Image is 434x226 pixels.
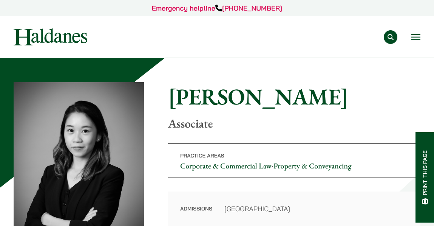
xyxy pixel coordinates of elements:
img: Logo of Haldanes [14,28,87,45]
dt: Admissions [180,204,212,224]
a: Property & Conveyancing [273,161,351,171]
a: Emergency helpline[PHONE_NUMBER] [152,4,282,12]
dd: [GEOGRAPHIC_DATA] [224,204,408,214]
h1: [PERSON_NAME] [168,83,420,110]
p: • [168,143,420,178]
button: Search [384,30,397,44]
span: Practice Areas [180,152,224,159]
a: Corporate & Commercial Law [180,161,272,171]
p: Associate [168,116,420,131]
button: Open menu [411,34,420,40]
